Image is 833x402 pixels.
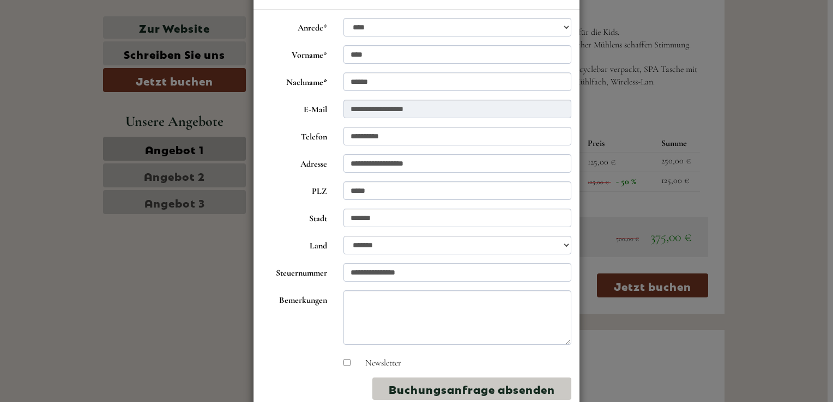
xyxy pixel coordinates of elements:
[372,377,571,400] button: Buchungsanfrage absenden
[354,357,401,369] label: Newsletter
[253,154,335,170] label: Adresse
[253,72,335,89] label: Nachname*
[253,290,335,307] label: Bemerkungen
[195,8,234,27] div: [DATE]
[253,127,335,143] label: Telefon
[253,263,335,279] label: Steuernummer
[16,53,155,60] small: 09:55
[253,236,335,252] label: Land
[253,18,335,34] label: Anrede*
[16,32,155,40] div: [GEOGRAPHIC_DATA]
[353,282,430,306] button: Senden
[253,100,335,116] label: E-Mail
[253,45,335,62] label: Vorname*
[253,209,335,225] label: Stadt
[8,29,160,63] div: Guten Tag, wie können wir Ihnen helfen?
[253,181,335,198] label: PLZ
